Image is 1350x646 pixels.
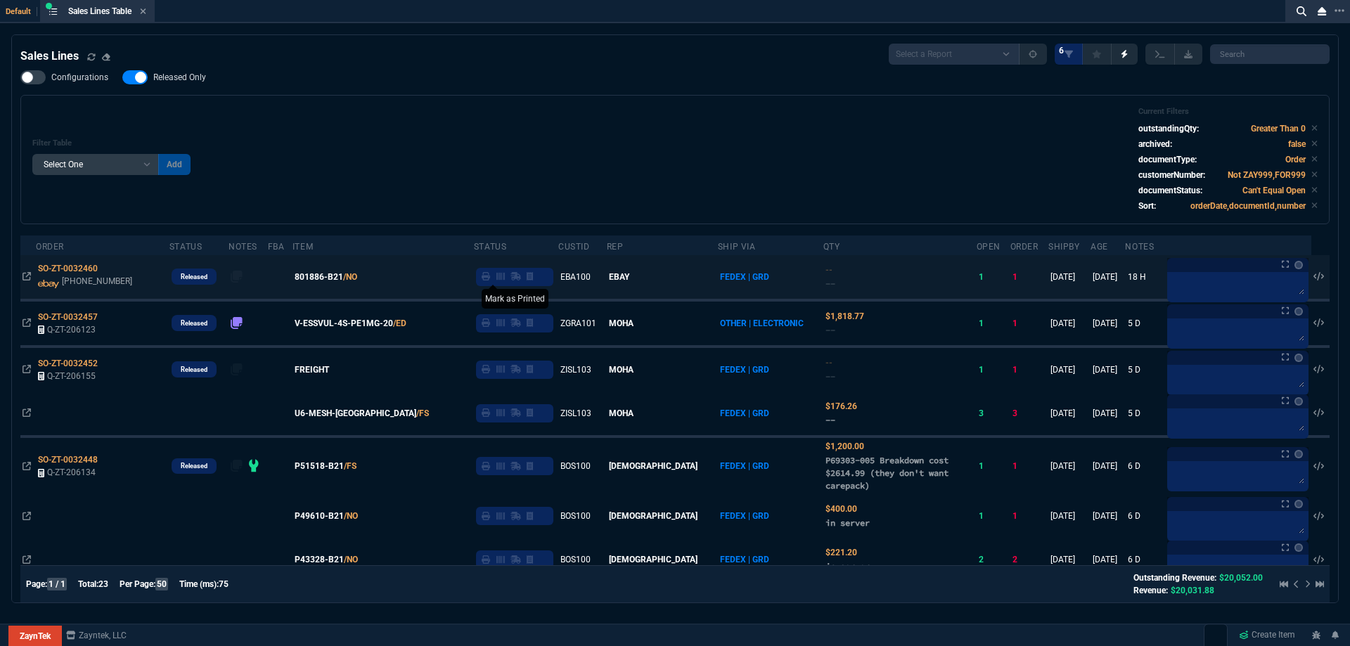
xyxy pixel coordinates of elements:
td: [DATE] [1091,300,1125,347]
td: [DATE] [1091,437,1125,494]
span: 6 [1059,45,1064,56]
span: Configurations [51,72,108,83]
p: documentStatus: [1138,184,1202,197]
p: outstandingQty: [1138,122,1199,135]
span: Quoted Cost [825,265,832,275]
nx-icon: Open In Opposite Panel [22,408,31,418]
span: MOHA [609,365,634,375]
span: Quoted Cost [825,504,857,514]
td: [DATE] [1048,300,1091,347]
p: archived: [1138,138,1172,150]
td: 1 [1010,255,1048,300]
span: Q-ZT-206134 [47,467,96,477]
p: Sort: [1138,200,1156,212]
td: [DATE] [1048,347,1091,392]
span: Sales Lines Table [68,6,131,16]
span: $20,052.00 [1219,573,1263,583]
span: FEDEX | GRD [720,408,769,418]
td: 1 [977,437,1010,494]
p: Released [181,271,207,283]
div: Order [1010,241,1039,252]
nx-icon: Open In Opposite Panel [22,555,31,564]
span: FEDEX | GRD [720,555,769,564]
span: Page: [26,579,47,589]
nx-fornida-erp-notes: number [231,463,243,472]
code: orderDate,documentId,number [1190,201,1306,211]
span: ZISL103 [560,408,591,418]
span: 801886-B21 [295,271,343,283]
span: SO-ZT-0032452 [38,358,98,368]
td: 5 D [1125,300,1164,347]
div: Ship Via [718,241,756,252]
td: 1 [977,300,1010,347]
input: Search [1210,44,1330,64]
td: [DATE] [1048,392,1091,437]
span: BOS100 [560,461,591,471]
span: Quoted Cost [825,548,857,557]
span: Quoted Cost [825,358,832,368]
td: 1 [977,347,1010,392]
span: in server [825,561,870,571]
span: SO-ZT-0032460 [38,264,98,273]
span: P43328-B21 [295,553,344,566]
span: BOS100 [560,511,591,521]
div: Order [36,241,64,252]
td: 2 [977,538,1010,581]
span: Q-ZT-206123 [47,325,96,335]
span: Default [6,7,37,16]
p: Released [181,364,207,375]
span: [PHONE_NUMBER] [62,276,132,286]
span: 23 [98,579,108,589]
span: FEDEX | GRD [720,461,769,471]
nx-icon: Open In Opposite Panel [22,318,31,328]
div: Notes [1125,241,1154,252]
nx-icon: Search [1291,3,1312,20]
nx-icon: Close Tab [140,6,146,18]
span: Total: [78,579,98,589]
code: Greater Than 0 [1251,124,1306,134]
span: [DEMOGRAPHIC_DATA] [609,461,697,471]
td: 5 D [1125,392,1164,437]
span: MOHA [609,408,634,418]
div: QTY [823,241,840,252]
td: [DATE] [1048,494,1091,538]
span: SO-ZT-0032448 [38,455,98,465]
span: in server [825,517,870,528]
a: /ED [393,317,406,330]
td: 5 D [1125,347,1164,392]
code: Order [1285,155,1306,164]
nx-fornida-erp-notes: number [231,320,243,330]
nx-fornida-erp-notes: number [231,273,243,283]
nx-icon: Open In Opposite Panel [22,461,31,471]
div: Status [169,241,202,252]
td: [DATE] [1048,538,1091,581]
p: customerNumber: [1138,169,1205,181]
span: FEDEX | GRD [720,511,769,521]
a: /NO [344,510,358,522]
span: Released Only [153,72,206,83]
td: 6 D [1125,538,1164,581]
span: EBA100 [560,272,591,282]
span: 1 / 1 [47,578,67,590]
td: [DATE] [1091,255,1125,300]
span: 75 [219,579,229,589]
p: Released [181,460,207,472]
td: 18 H [1125,255,1164,300]
div: Age [1091,241,1108,252]
span: SO-ZT-0032457 [38,312,98,322]
td: 3 [977,392,1010,437]
td: 1 [1010,494,1048,538]
div: FBA [268,241,285,252]
td: 1 [1010,300,1048,347]
td: 2 [1010,538,1048,581]
a: /NO [343,271,357,283]
span: ZGRA101 [560,318,596,328]
span: FEDEX | GRD [720,272,769,282]
span: [DEMOGRAPHIC_DATA] [609,555,697,564]
div: CustID [558,241,590,252]
td: 1 [977,255,1010,300]
nx-icon: Open In Opposite Panel [22,272,31,282]
td: 6 D [1125,437,1164,494]
span: Quoted Cost [825,401,857,411]
span: Q-ZT-206155 [47,371,96,381]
